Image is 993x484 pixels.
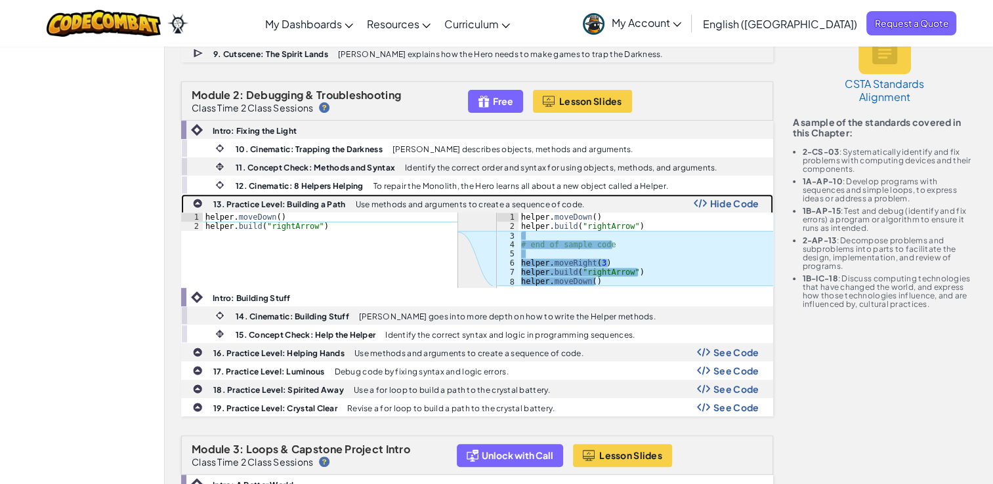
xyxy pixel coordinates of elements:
a: My Dashboards [258,6,360,41]
p: Use methods and arguments to create a sequence of code. [355,200,584,209]
p: [PERSON_NAME] describes objects, methods and arguments. [392,145,633,153]
img: IconCinematic.svg [214,179,226,191]
a: 16. Practice Level: Helping Hands Use methods and arguments to create a sequence of code. Show Co... [181,343,773,361]
b: 2-CS-03 [803,147,839,157]
b: 9. Cutscene: The Spirit Lands [213,49,328,59]
p: Use methods and arguments to create a sequence of code. [354,349,583,357]
div: 1 [497,212,518,222]
a: 13. Practice Level: Building a Path Use methods and arguments to create a sequence of code. Show ... [181,194,773,288]
span: My Dashboards [264,17,341,31]
li: : Develop programs with sequences and simple loops, to express ideas or address a problem. [803,177,977,203]
span: Resources [366,17,419,31]
span: My Account [611,16,681,30]
img: Show Code Logo [697,403,710,412]
span: Debugging & Troubleshooting [246,88,401,102]
button: Lesson Slides [573,444,672,467]
b: 17. Practice Level: Luminous [213,367,325,376]
li: : Discuss computing technologies that have changed the world, and express how those technologies ... [803,274,977,308]
a: 19. Practice Level: Crystal Clear Revise a for loop to build a path to the crystal battery. Show ... [181,398,773,416]
a: 14. Cinematic: Building Stuff [PERSON_NAME] goes into more depth on how to write the Helper methods. [181,306,773,325]
div: 2 [181,222,203,231]
span: Module [192,442,231,456]
img: IconPracticeLevel.svg [192,365,203,376]
span: Loops & Capstone Project Intro [246,442,410,456]
img: avatar [583,13,604,35]
div: 1 [181,212,203,222]
img: IconFreeLevelv2.svg [478,94,490,109]
img: IconInteractive.svg [214,328,226,340]
img: IconPracticeLevel.svg [192,384,203,394]
img: IconPracticeLevel.svg [192,402,203,413]
b: 13. Practice Level: Building a Path [213,199,345,209]
span: Module [192,88,231,102]
a: English ([GEOGRAPHIC_DATA]) [696,6,863,41]
li: : Systematically identify and fix problems with computing devices and their components. [803,148,977,173]
img: IconIntro.svg [191,291,203,303]
img: Show Code Logo [697,366,710,375]
div: 2 [497,222,518,231]
b: 18. Practice Level: Spirited Away [213,385,344,395]
div: 7 [497,268,518,277]
img: IconPracticeLevel.svg [192,198,203,209]
a: Lesson Slides [533,90,632,113]
span: See Code [713,384,759,394]
b: 11. Concept Check: Methods and Syntax [236,163,395,172]
p: Debug code by fixing syntax and logic errors. [335,367,509,376]
img: IconCinematic.svg [214,310,226,321]
b: 1B-IC-18 [803,273,838,283]
p: Identify the correct order and syntax for using objects, methods, and arguments. [405,163,717,172]
a: CSTA Standards Alignment [835,9,934,117]
img: Show Code Logo [697,384,710,393]
img: Ozaria [167,14,188,33]
span: See Code [713,365,759,376]
span: Unlock with Call [482,450,553,460]
span: Request a Quote [866,11,956,35]
b: 2-AP-13 [803,235,837,245]
img: IconPracticeLevel.svg [192,347,203,357]
b: 12. Cinematic: 8 Helpers Helping [236,181,364,191]
a: Curriculum [437,6,517,41]
img: Show Code Logo [694,199,707,208]
p: Use a for loop to build a path to the crystal battery. [354,386,551,394]
a: 12. Cinematic: 8 Helpers Helping To repair the Monolith, the Hero learns all about a new object c... [181,176,773,194]
a: 15. Concept Check: Help the Helper Identify the correct syntax and logic in programming sequences. [181,325,773,343]
b: 1B-AP-15 [803,206,841,216]
div: 4 [497,240,518,249]
img: IconIntro.svg [191,124,203,136]
b: 1A-AP-10 [803,176,843,186]
b: Intro: Building Stuff [213,293,291,303]
li: : Decompose problems and subproblems into parts to facilitate the design, implementation, and rev... [803,236,977,270]
div: 6 [497,258,518,268]
span: Hide Code [710,198,759,209]
span: Free [493,96,513,106]
img: IconUnlockWithCall.svg [467,448,478,463]
a: Resources [360,6,437,41]
img: IconHint.svg [319,456,329,467]
img: IconCinematic.svg [214,142,226,154]
span: 2: [233,88,244,102]
span: Curriculum [444,17,498,31]
a: 9. Cutscene: The Spirit Lands [PERSON_NAME] explains how the Hero needs to make games to trap the... [181,44,773,62]
div: 8 [497,277,518,286]
b: 19. Practice Level: Crystal Clear [213,403,337,413]
div: 3 [497,231,518,240]
b: 16. Practice Level: Helping Hands [213,348,345,358]
img: IconInteractive.svg [214,161,226,172]
img: CodeCombat logo [47,10,161,37]
span: Lesson Slides [599,450,662,460]
span: Lesson Slides [559,96,622,106]
h5: CSTA Standards Alignment [842,77,927,104]
p: Class Time 2 Class Sessions [192,102,313,113]
b: 10. Cinematic: Trapping the Darkness [236,144,383,154]
p: A sample of the standards covered in this Chapter: [793,117,977,138]
a: 18. Practice Level: Spirited Away Use a for loop to build a path to the crystal battery. Show Cod... [181,380,773,398]
p: Class Time 2 Class Sessions [192,456,313,467]
b: 14. Cinematic: Building Stuff [236,312,349,321]
p: Identify the correct syntax and logic in programming sequences. [385,331,635,339]
p: To repair the Monolith, the Hero learns all about a new object called a Helper. [373,182,668,190]
p: [PERSON_NAME] explains how the Hero needs to make games to trap the Darkness. [338,50,663,58]
img: Show Code Logo [697,348,710,357]
div: 5 [497,249,518,258]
